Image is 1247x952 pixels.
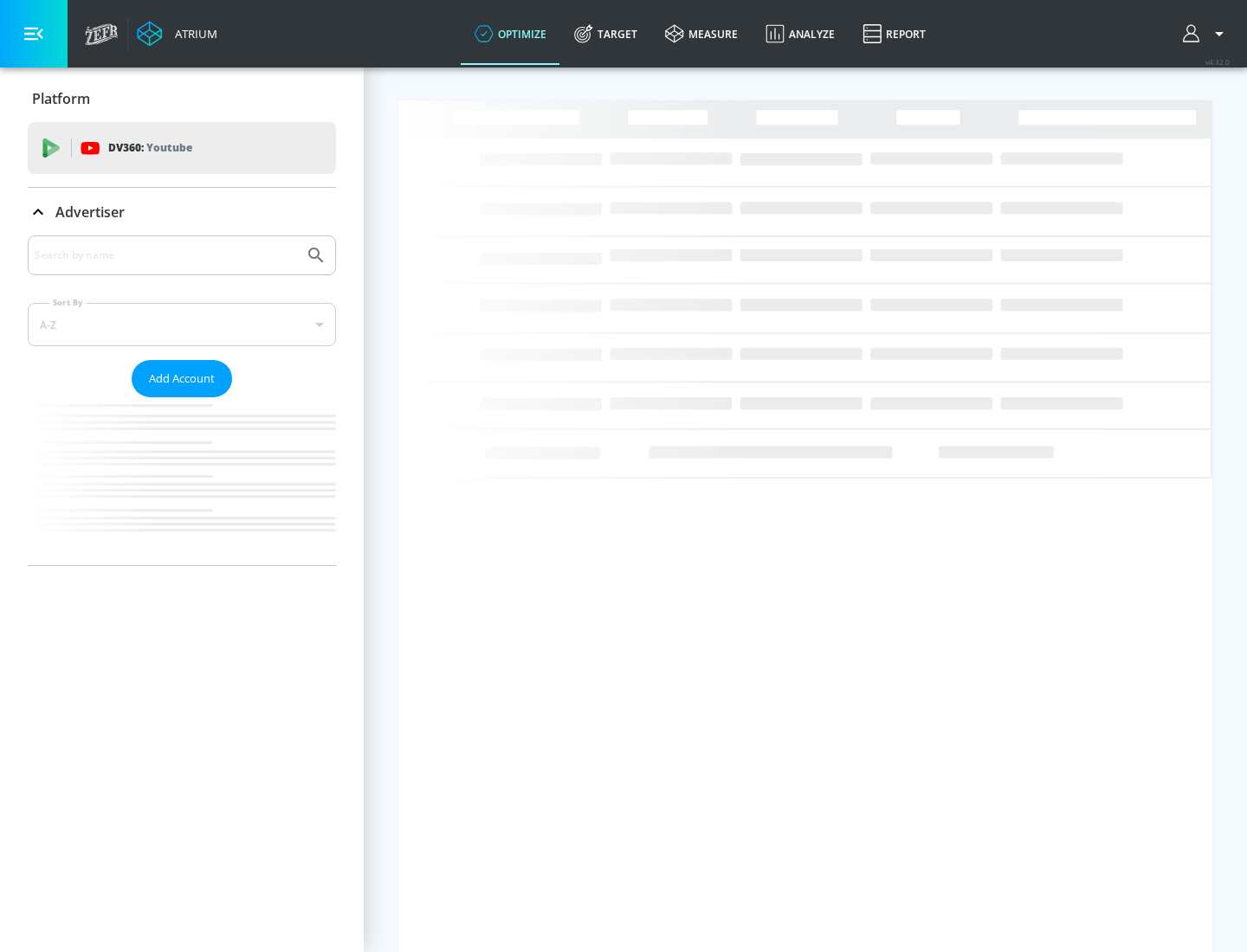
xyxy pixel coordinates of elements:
[752,3,849,65] a: Analyze
[55,203,125,222] p: Advertiser
[28,122,336,174] div: DV360: Youtube
[651,3,752,65] a: measure
[849,3,940,65] a: Report
[49,297,87,308] label: Sort By
[137,21,217,47] a: Atrium
[28,303,336,346] div: A-Z
[28,235,336,565] div: Advertiser
[560,3,651,65] a: Target
[35,244,297,267] input: Search by name
[32,89,90,108] p: Platform
[461,3,560,65] a: optimize
[108,138,192,158] p: DV360:
[28,74,336,123] div: Platform
[28,188,336,236] div: Advertiser
[132,360,232,397] button: Add Account
[168,26,217,42] div: Atrium
[28,397,336,565] nav: list of Advertiser
[146,138,192,157] p: Youtube
[149,369,215,389] span: Add Account
[1205,57,1230,67] span: v 4.32.0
